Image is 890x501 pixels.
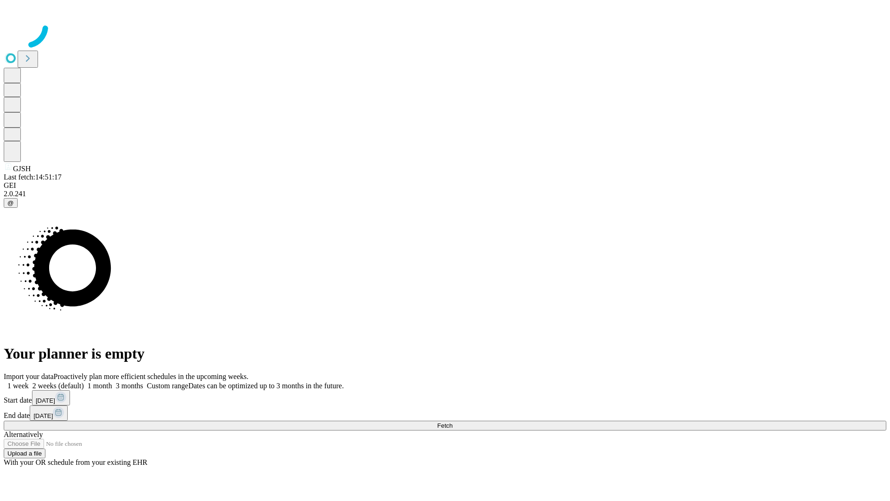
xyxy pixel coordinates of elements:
[4,421,886,430] button: Fetch
[116,382,143,390] span: 3 months
[188,382,343,390] span: Dates can be optimized up to 3 months in the future.
[4,190,886,198] div: 2.0.241
[4,458,147,466] span: With your OR schedule from your existing EHR
[54,373,248,380] span: Proactively plan more efficient schedules in the upcoming weeks.
[4,430,43,438] span: Alternatively
[4,405,886,421] div: End date
[33,412,53,419] span: [DATE]
[4,173,62,181] span: Last fetch: 14:51:17
[88,382,112,390] span: 1 month
[7,382,29,390] span: 1 week
[4,390,886,405] div: Start date
[4,198,18,208] button: @
[36,397,55,404] span: [DATE]
[32,390,70,405] button: [DATE]
[4,449,45,458] button: Upload a file
[30,405,68,421] button: [DATE]
[147,382,188,390] span: Custom range
[437,422,452,429] span: Fetch
[7,199,14,206] span: @
[13,165,31,173] span: GJSH
[4,181,886,190] div: GEI
[4,373,54,380] span: Import your data
[4,345,886,362] h1: Your planner is empty
[32,382,84,390] span: 2 weeks (default)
